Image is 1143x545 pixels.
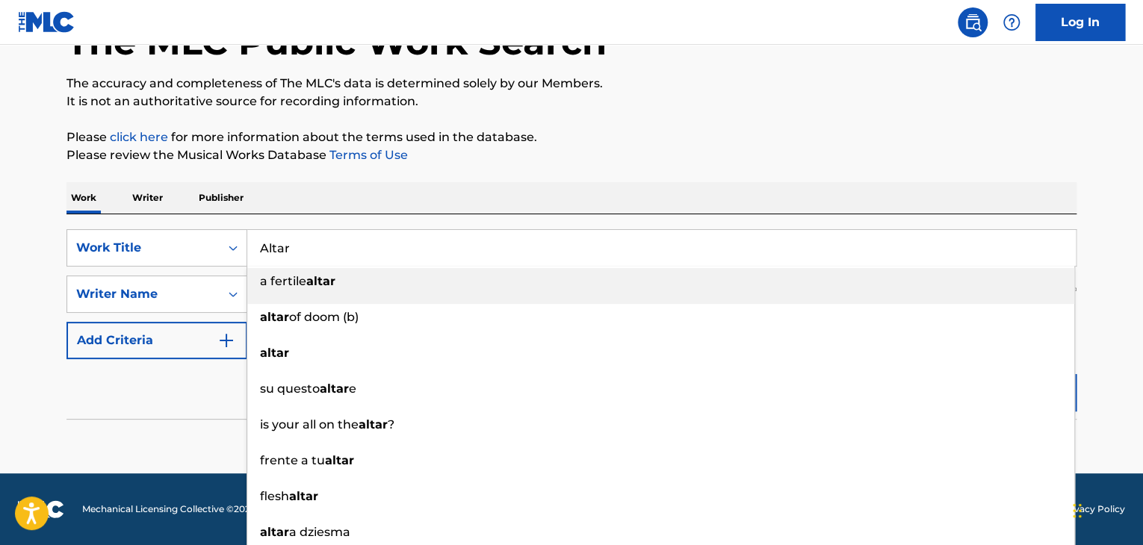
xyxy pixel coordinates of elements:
[958,7,988,37] a: Public Search
[260,310,289,324] strong: altar
[260,489,289,503] span: flesh
[18,500,64,518] img: logo
[194,182,248,214] p: Publisher
[260,346,289,360] strong: altar
[359,417,388,432] strong: altar
[289,489,318,503] strong: altar
[1003,13,1020,31] img: help
[1073,488,1082,533] div: Drag
[289,525,350,539] span: a dziesma
[18,11,75,33] img: MLC Logo
[66,229,1077,419] form: Search Form
[260,381,320,396] span: su questo
[388,417,394,432] span: ?
[217,331,235,349] img: 9d2ae6d4665cec9f34b9.svg
[349,381,356,396] span: e
[110,130,168,144] a: click here
[260,453,325,467] span: frente a tu
[66,128,1077,146] p: Please for more information about the terms used in the database.
[66,182,101,214] p: Work
[320,381,349,396] strong: altar
[306,274,335,288] strong: altar
[326,148,408,162] a: Terms of Use
[260,274,306,288] span: a fertile
[76,285,211,303] div: Writer Name
[1035,4,1125,41] a: Log In
[964,13,982,31] img: search
[260,417,359,432] span: is your all on the
[997,7,1026,37] div: Help
[66,75,1077,93] p: The accuracy and completeness of The MLC's data is determined solely by our Members.
[82,502,255,516] span: Mechanical Licensing Collective © 2025
[76,239,211,257] div: Work Title
[66,322,247,359] button: Add Criteria
[128,182,167,214] p: Writer
[325,453,354,467] strong: altar
[66,146,1077,164] p: Please review the Musical Works Database
[66,93,1077,110] p: It is not an authoritative source for recording information.
[260,525,289,539] strong: altar
[1068,473,1143,545] iframe: Chat Widget
[289,310,359,324] span: of doom (b)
